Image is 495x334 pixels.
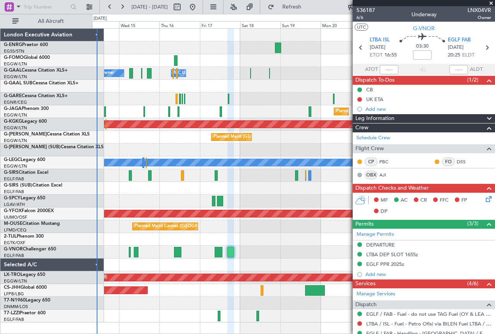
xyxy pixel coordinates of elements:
span: Permits [355,220,374,229]
div: Tue 14 [79,21,119,28]
a: G-VNORChallenger 650 [4,247,56,252]
a: G-KGKGLegacy 600 [4,119,47,124]
span: AC [401,197,408,204]
a: EGGW/LTN [4,74,27,80]
div: Sat 18 [240,21,280,28]
span: 03:30 [416,43,428,50]
span: ALDT [470,66,483,74]
span: G-GAAL SUB [4,81,32,86]
a: 2-TIJLPhenom 300 [4,234,44,239]
div: Planned Maint [GEOGRAPHIC_DATA] ([GEOGRAPHIC_DATA]) [213,131,335,143]
span: G-FOMO [4,55,24,60]
span: G-[PERSON_NAME] (SUB) [4,145,61,149]
span: ATOT [365,66,378,74]
a: G-SIRS (SUB)Citation Excel [4,183,62,188]
a: G-SPCYLegacy 650 [4,196,45,200]
span: G-VNOR [4,247,23,252]
a: G-GARECessna Citation XLS+ [4,94,68,98]
div: CP [365,158,377,166]
a: G-FOMOGlobal 6000 [4,55,50,60]
a: LFPB/LBG [4,291,24,297]
div: Planned Maint [GEOGRAPHIC_DATA] ([GEOGRAPHIC_DATA]) [336,106,458,117]
a: EGGW/LTN [4,125,27,131]
span: DP [381,208,387,216]
a: EGLF/FAB [4,176,24,182]
span: T7-N1960 [4,298,26,303]
a: G-[PERSON_NAME] (SUB)Cessna Citation XLS [4,145,104,149]
span: G-SPCY [4,196,20,200]
div: UK ETA [366,96,383,103]
a: LGAV/ATH [4,202,25,207]
div: DEPARTURE [366,242,395,248]
span: LTBA ISL [370,36,390,44]
span: Dispatch To-Dos [355,76,394,85]
a: G-JAGAPhenom 300 [4,106,49,111]
span: LNX04VR [468,6,491,14]
span: Dispatch Checks and Weather [355,184,429,193]
a: Manage Services [357,290,395,298]
span: [DATE] - [DATE] [131,3,168,10]
div: Thu 16 [159,21,200,28]
a: DSS [457,158,474,165]
span: MF [381,197,388,204]
a: EGSS/STN [4,48,24,54]
a: EGLF / FAB - Fuel - do not use TAG Fuel (OY & LEA only) EGLF / FAB [366,311,491,317]
div: Underway [411,10,437,19]
div: Fri 17 [200,21,240,28]
a: G-ENRGPraetor 600 [4,43,48,47]
button: UTC [355,24,368,31]
a: EGGW/LTN [4,112,27,118]
div: FO [442,158,455,166]
div: Owner [101,67,114,79]
a: G-SIRSCitation Excel [4,170,48,175]
button: Refresh [264,1,311,13]
span: Flight Crew [355,144,384,153]
a: LX-TROLegacy 650 [4,272,45,277]
a: DNMM/LOS [4,304,28,310]
a: UUMO/OSF [4,214,27,220]
span: G-LEGC [4,158,20,162]
a: Manage Permits [357,231,394,238]
a: PBC [379,158,397,165]
span: Leg Information [355,114,394,123]
div: LTBA DEP SLOT 1655z [366,251,418,258]
span: T7-LZZI [4,311,20,315]
span: Dispatch [355,300,377,309]
span: ETOT [370,51,382,59]
div: Sun 19 [280,21,321,28]
a: G-[PERSON_NAME]Cessna Citation XLS [4,132,90,137]
a: LFMD/CEQ [4,227,26,233]
span: 20:25 [448,51,460,59]
span: (3/3) [467,219,478,228]
span: (4/6) [467,279,478,288]
a: M-OUSECitation Mustang [4,221,60,226]
a: G-YFOXFalcon 2000EX [4,209,54,213]
span: 16:55 [384,51,397,59]
input: Trip Number [24,1,68,13]
span: G-KGKG [4,119,22,124]
a: Schedule Crew [357,134,390,142]
div: OBX [365,171,377,179]
div: [DATE] [94,15,107,22]
div: Mon 20 [321,21,361,28]
input: --:-- [380,65,398,74]
div: EGLF PPR 2025z [366,261,404,267]
span: All Aircraft [20,19,82,24]
a: EGTK/OXF [4,240,25,246]
span: CR [420,197,427,204]
span: [DATE] [448,44,464,51]
span: [DATE] [370,44,386,51]
span: CS-JHH [4,285,20,290]
div: Add new [365,271,491,277]
div: Wed 15 [119,21,159,28]
span: M-OUSE [4,221,22,226]
a: LTBA / ISL - Fuel - Petro Ofisi via BILEN Fuel LTBA / ISL [366,320,491,327]
a: T7-N1960Legacy 650 [4,298,50,303]
span: (1/2) [467,76,478,84]
span: 6/6 [357,14,375,21]
a: AJI [379,171,397,178]
a: EGNR/CEG [4,99,27,105]
a: EGGW/LTN [4,61,27,67]
span: FFC [440,197,449,204]
span: 536187 [357,6,375,14]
